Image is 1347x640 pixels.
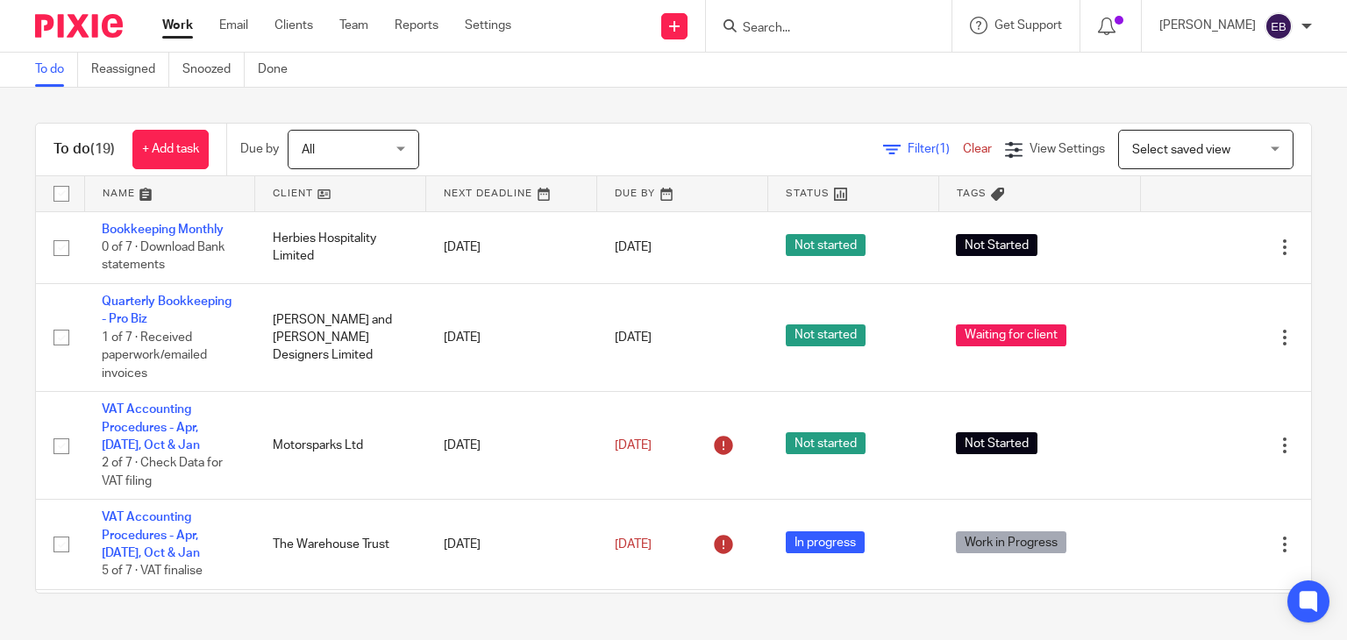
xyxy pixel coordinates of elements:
[465,17,511,34] a: Settings
[258,53,301,87] a: Done
[615,538,652,551] span: [DATE]
[102,331,207,380] span: 1 of 7 · Received paperwork/emailed invoices
[302,144,315,156] span: All
[741,21,899,37] input: Search
[908,143,963,155] span: Filter
[255,500,426,590] td: The Warehouse Trust
[786,432,866,454] span: Not started
[91,53,169,87] a: Reassigned
[219,17,248,34] a: Email
[786,234,866,256] span: Not started
[936,143,950,155] span: (1)
[426,283,597,391] td: [DATE]
[182,53,245,87] a: Snoozed
[102,403,200,452] a: VAT Accounting Procedures - Apr, [DATE], Oct & Jan
[1132,144,1230,156] span: Select saved view
[274,17,313,34] a: Clients
[426,211,597,283] td: [DATE]
[395,17,438,34] a: Reports
[615,439,652,452] span: [DATE]
[994,19,1062,32] span: Get Support
[102,241,224,272] span: 0 of 7 · Download Bank statements
[615,241,652,253] span: [DATE]
[786,324,866,346] span: Not started
[1265,12,1293,40] img: svg%3E
[132,130,209,169] a: + Add task
[102,224,224,236] a: Bookkeeping Monthly
[162,17,193,34] a: Work
[786,531,865,553] span: In progress
[102,511,200,559] a: VAT Accounting Procedures - Apr, [DATE], Oct & Jan
[90,142,115,156] span: (19)
[255,283,426,391] td: [PERSON_NAME] and [PERSON_NAME] Designers Limited
[35,14,123,38] img: Pixie
[956,324,1066,346] span: Waiting for client
[1030,143,1105,155] span: View Settings
[426,392,597,500] td: [DATE]
[102,295,232,325] a: Quarterly Bookkeeping - Pro Biz
[255,211,426,283] td: Herbies Hospitality Limited
[240,140,279,158] p: Due by
[957,188,987,198] span: Tags
[956,432,1037,454] span: Not Started
[426,500,597,590] td: [DATE]
[615,331,652,344] span: [DATE]
[255,392,426,500] td: Motorsparks Ltd
[339,17,368,34] a: Team
[963,143,992,155] a: Clear
[956,531,1066,553] span: Work in Progress
[102,565,203,578] span: 5 of 7 · VAT finalise
[102,458,223,488] span: 2 of 7 · Check Data for VAT filing
[956,234,1037,256] span: Not Started
[1159,17,1256,34] p: [PERSON_NAME]
[53,140,115,159] h1: To do
[35,53,78,87] a: To do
